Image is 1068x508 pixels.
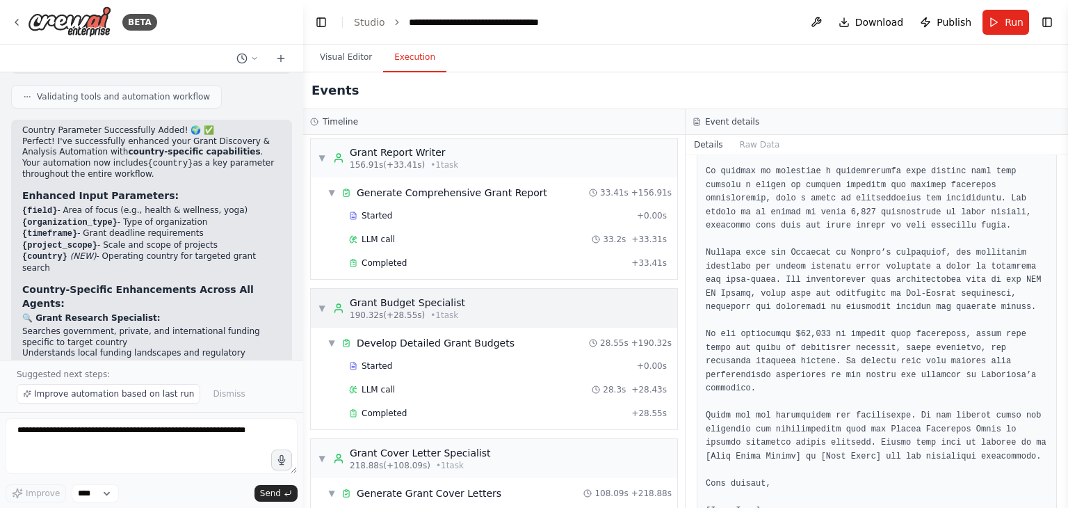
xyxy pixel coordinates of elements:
[213,388,245,399] span: Dismiss
[362,210,392,221] span: Started
[22,240,281,252] li: - Scale and scope of projects
[631,384,667,395] span: + 28.43s
[22,326,281,348] li: Searches government, private, and international funding specific to target country
[362,360,392,372] span: Started
[594,488,628,499] span: 108.09s
[254,485,298,502] button: Send
[22,217,281,229] li: - Type of organization
[982,10,1029,35] button: Run
[318,453,326,464] span: ▼
[231,50,264,67] button: Switch to previous chat
[327,338,336,349] span: ▼
[17,369,286,380] p: Suggested next steps:
[1037,13,1057,32] button: Show right sidebar
[357,336,515,350] div: Develop Detailed Grant Budgets
[22,205,281,217] li: - Area of focus (e.g., health & wellness, yoga)
[637,210,667,221] span: + 0.00s
[270,50,292,67] button: Start a new chat
[357,486,501,500] div: Generate Grant Cover Letters
[354,15,565,29] nav: breadcrumb
[148,159,193,168] code: {country}
[22,228,281,240] li: - Grant deadline requirements
[22,190,179,201] strong: Enhanced Input Parameters:
[357,186,547,200] div: Generate Comprehensive Grant Report
[436,460,464,471] span: • 1 task
[833,10,909,35] button: Download
[362,234,395,245] span: LLM call
[122,14,157,31] div: BETA
[26,488,60,499] span: Improve
[362,257,407,269] span: Completed
[22,125,281,136] h2: Country Parameter Successfully Added! 🌍 ✅
[318,303,326,314] span: ▼
[22,241,97,251] code: {project_scope}
[631,187,672,198] span: + 156.91s
[430,159,458,170] span: • 1 task
[34,388,194,399] span: Improve automation based on last run
[22,136,281,180] p: Perfect! I've successfully enhanced your Grant Discovery & Analysis Automation with . Your automa...
[705,116,759,127] h3: Event details
[731,135,788,154] button: Raw Data
[362,408,407,419] span: Completed
[603,384,626,395] span: 28.3s
[311,13,331,32] button: Hide left sidebar
[354,17,385,28] a: Studio
[260,488,281,499] span: Send
[323,116,358,127] h3: Timeline
[937,15,971,29] span: Publish
[686,135,731,154] button: Details
[631,338,672,349] span: + 190.32s
[271,450,292,470] button: Click to speak your automation idea
[350,296,465,310] div: Grant Budget Specialist
[309,43,383,72] button: Visual Editor
[311,81,359,100] h2: Events
[914,10,977,35] button: Publish
[350,145,458,159] div: Grant Report Writer
[600,187,629,198] span: 33.41s
[603,234,626,245] span: 33.2s
[350,310,425,321] span: 190.32s (+28.55s)
[128,147,260,157] strong: country-specific capabilities
[855,15,904,29] span: Download
[327,187,336,198] span: ▼
[631,234,667,245] span: + 33.31s
[22,252,67,262] code: {country}
[631,257,667,269] span: + 33.41s
[70,251,97,261] em: (NEW)
[22,206,57,216] code: {field}
[22,251,281,273] li: - Operating country for targeted grant search
[22,218,118,228] code: {organization_type}
[383,43,446,72] button: Execution
[327,488,336,499] span: ▼
[350,159,425,170] span: 156.91s (+33.41s)
[600,338,629,349] span: 28.55s
[6,484,66,502] button: Improve
[37,91,210,102] span: Validating tools and automation workflow
[350,446,491,460] div: Grant Cover Letter Specialist
[637,360,667,372] span: + 0.00s
[17,384,200,404] button: Improve automation based on last run
[1005,15,1023,29] span: Run
[22,348,281,370] li: Understands local funding landscapes and regulatory structures
[631,488,672,499] span: + 218.88s
[631,408,667,419] span: + 28.55s
[22,284,254,309] strong: Country-Specific Enhancements Across All Agents:
[22,229,77,239] code: {timeframe}
[206,384,252,404] button: Dismiss
[350,460,430,471] span: 218.88s (+108.09s)
[22,313,161,323] strong: 🔍 Grant Research Specialist:
[362,384,395,395] span: LLM call
[318,152,326,164] span: ▼
[28,6,111,38] img: Logo
[430,310,458,321] span: • 1 task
